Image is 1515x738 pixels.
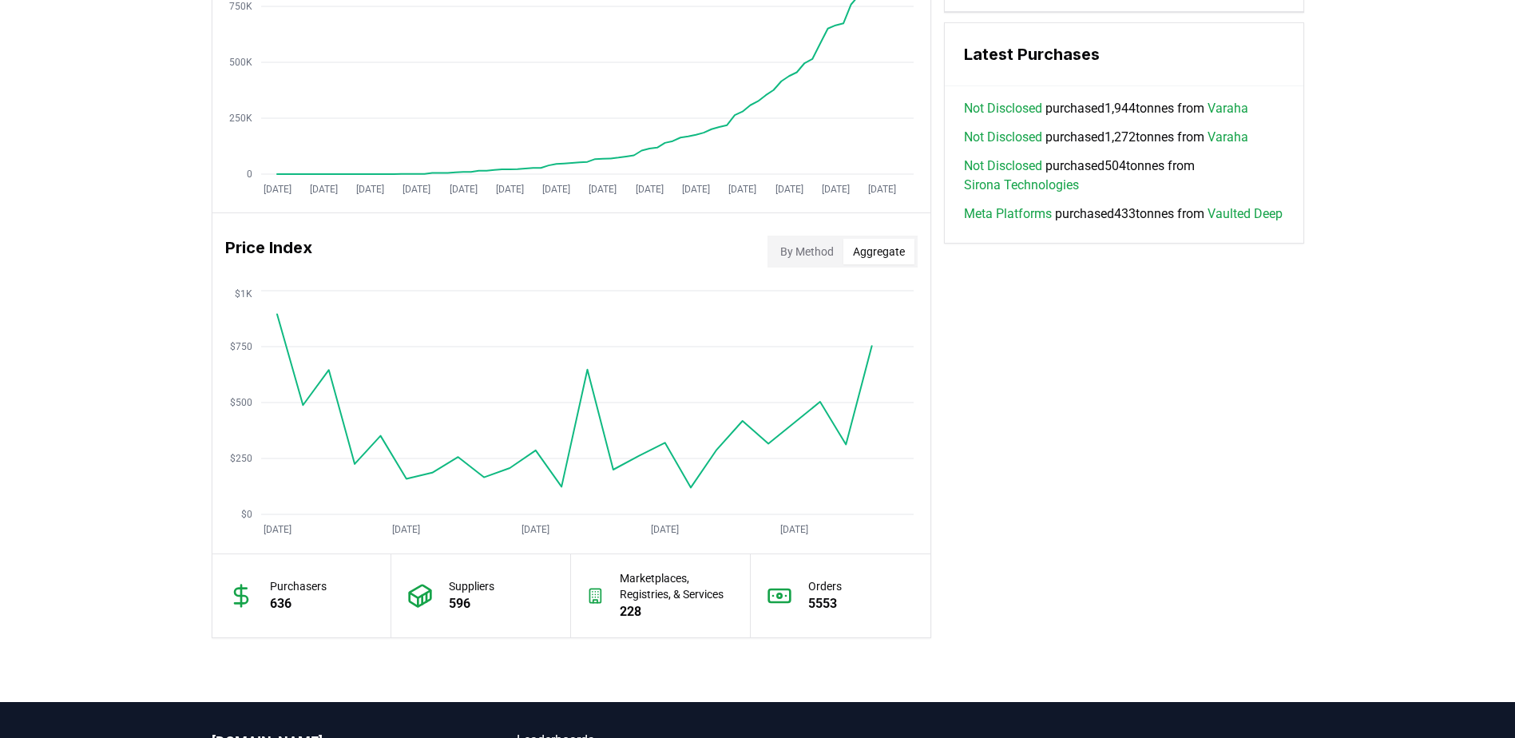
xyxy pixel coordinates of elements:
tspan: $750 [230,341,252,352]
h3: Latest Purchases [964,42,1284,66]
tspan: [DATE] [775,184,803,195]
a: Meta Platforms [964,204,1052,224]
tspan: [DATE] [356,184,384,195]
tspan: $250 [230,453,252,464]
tspan: [DATE] [309,184,337,195]
p: Suppliers [449,578,494,594]
p: 596 [449,594,494,613]
p: Purchasers [270,578,327,594]
tspan: 0 [247,169,252,180]
tspan: [DATE] [403,184,430,195]
tspan: [DATE] [263,524,291,535]
p: Orders [808,578,842,594]
a: Varaha [1208,128,1248,147]
tspan: [DATE] [780,524,808,535]
tspan: $0 [241,509,252,520]
a: Not Disclosed [964,128,1042,147]
tspan: [DATE] [681,184,709,195]
tspan: 250K [229,113,252,124]
tspan: 500K [229,57,252,68]
tspan: 750K [229,1,252,12]
a: Vaulted Deep [1208,204,1283,224]
h3: Price Index [225,236,312,268]
tspan: $500 [230,397,252,408]
button: Aggregate [843,239,914,264]
tspan: [DATE] [821,184,849,195]
tspan: $1K [235,288,252,300]
a: Sirona Technologies [964,176,1079,195]
span: purchased 433 tonnes from [964,204,1283,224]
span: purchased 504 tonnes from [964,157,1284,195]
button: By Method [771,239,843,264]
tspan: [DATE] [449,184,477,195]
p: Marketplaces, Registries, & Services [620,570,734,602]
tspan: [DATE] [495,184,523,195]
span: purchased 1,272 tonnes from [964,128,1248,147]
tspan: [DATE] [392,524,420,535]
p: 636 [270,594,327,613]
a: Not Disclosed [964,157,1042,176]
a: Varaha [1208,99,1248,118]
p: 5553 [808,594,842,613]
tspan: [DATE] [589,184,617,195]
tspan: [DATE] [263,184,291,195]
span: purchased 1,944 tonnes from [964,99,1248,118]
tspan: [DATE] [635,184,663,195]
a: Not Disclosed [964,99,1042,118]
tspan: [DATE] [868,184,896,195]
tspan: [DATE] [728,184,756,195]
tspan: [DATE] [522,524,549,535]
p: 228 [620,602,734,621]
tspan: [DATE] [542,184,570,195]
tspan: [DATE] [651,524,679,535]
